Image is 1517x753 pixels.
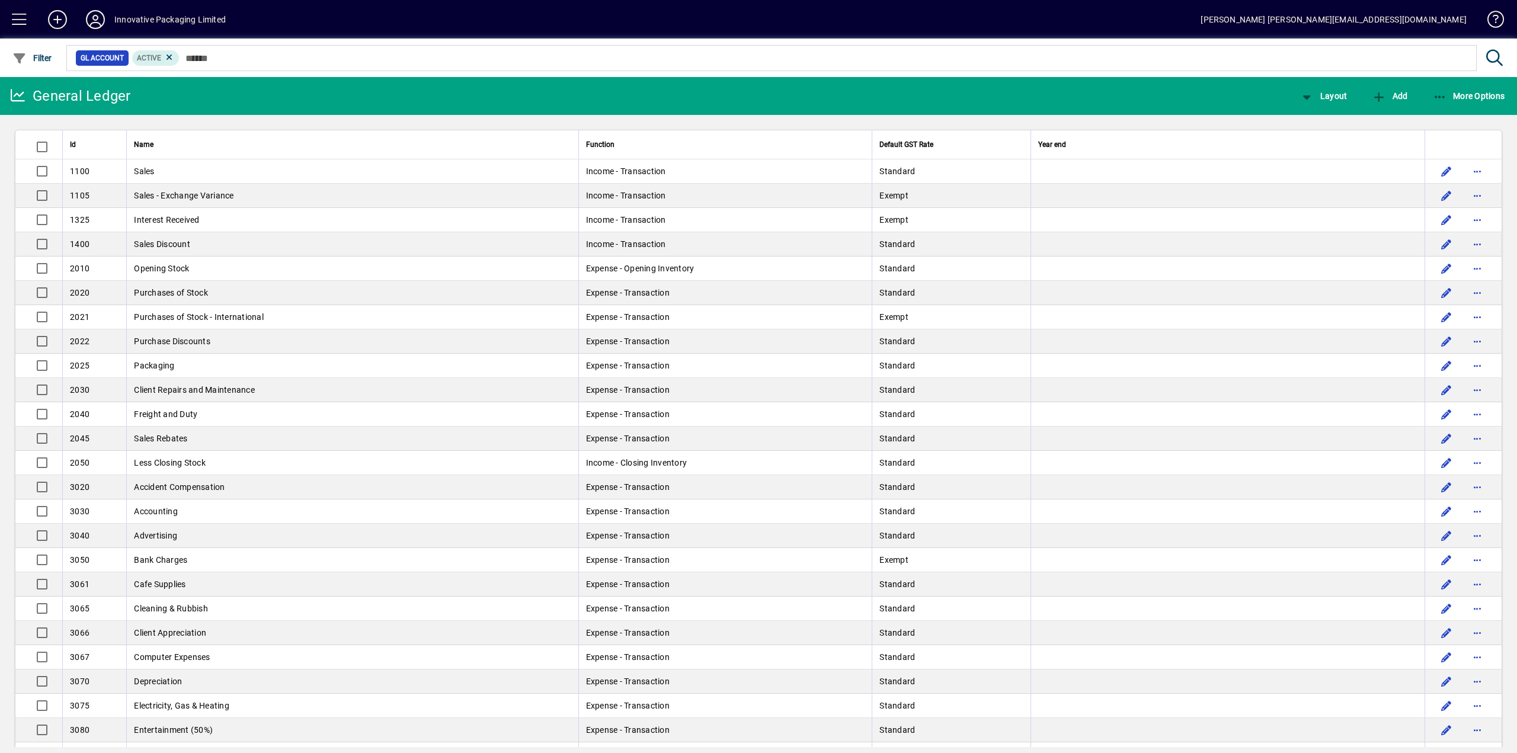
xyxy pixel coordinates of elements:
span: Standard [879,579,915,589]
div: [PERSON_NAME] [PERSON_NAME][EMAIL_ADDRESS][DOMAIN_NAME] [1201,10,1467,29]
span: Standard [879,385,915,395]
span: Exempt [879,215,908,225]
button: Filter [9,47,55,69]
span: Standard [879,507,915,516]
button: More options [1468,332,1487,351]
span: 1100 [70,166,89,176]
span: 1105 [70,191,89,200]
span: 3080 [70,725,89,735]
span: Client Appreciation [134,628,206,637]
span: Expense - Transaction [586,507,670,516]
span: 2025 [70,361,89,370]
span: Standard [879,531,915,540]
span: 2045 [70,434,89,443]
span: Standard [879,288,915,297]
span: Sales Discount [134,239,190,249]
button: Edit [1437,283,1456,302]
span: 3020 [70,482,89,492]
button: Edit [1437,210,1456,229]
button: Edit [1437,162,1456,181]
button: More options [1468,623,1487,642]
span: Exempt [879,312,908,322]
span: Computer Expenses [134,652,210,662]
button: Edit [1437,478,1456,496]
span: Cafe Supplies [134,579,185,589]
button: More options [1468,210,1487,229]
div: Name [134,138,571,151]
span: Standard [879,239,915,249]
span: 3040 [70,531,89,540]
span: Income - Transaction [586,215,666,225]
button: More options [1468,696,1487,715]
span: Expense - Transaction [586,337,670,346]
button: Edit [1437,235,1456,254]
span: Expense - Transaction [586,604,670,613]
span: Depreciation [134,677,182,686]
span: Standard [879,361,915,370]
span: 1325 [70,215,89,225]
span: Expense - Transaction [586,652,670,662]
span: 1400 [70,239,89,249]
span: 3061 [70,579,89,589]
span: Expense - Transaction [586,409,670,419]
span: Accounting [134,507,178,516]
span: 2040 [70,409,89,419]
button: More options [1468,235,1487,254]
span: Standard [879,604,915,613]
button: More Options [1430,85,1508,107]
span: Expense - Transaction [586,628,670,637]
div: Id [70,138,119,151]
span: 3075 [70,701,89,710]
span: Default GST Rate [879,138,933,151]
button: Edit [1437,453,1456,472]
span: 3066 [70,628,89,637]
button: Add [1369,85,1410,107]
span: 2021 [70,312,89,322]
span: Add [1372,91,1407,101]
button: Edit [1437,356,1456,375]
button: More options [1468,575,1487,594]
span: Sales [134,166,154,176]
span: Expense - Transaction [586,555,670,565]
span: Standard [879,434,915,443]
span: Accident Compensation [134,482,225,492]
button: Edit [1437,186,1456,205]
button: More options [1468,550,1487,569]
span: Expense - Transaction [586,701,670,710]
button: Edit [1437,307,1456,326]
span: Purchases of Stock - International [134,312,264,322]
button: More options [1468,526,1487,545]
button: More options [1468,356,1487,375]
button: Edit [1437,259,1456,278]
span: Income - Transaction [586,191,666,200]
span: Year end [1038,138,1066,151]
span: Income - Transaction [586,166,666,176]
span: Standard [879,166,915,176]
button: More options [1468,307,1487,326]
mat-chip: Activation Status: Active [132,50,180,66]
button: Edit [1437,405,1456,424]
button: More options [1468,672,1487,691]
span: Income - Transaction [586,239,666,249]
span: GL Account [81,52,124,64]
button: Edit [1437,332,1456,351]
button: More options [1468,429,1487,448]
span: Expense - Transaction [586,482,670,492]
span: Standard [879,458,915,467]
span: Less Closing Stock [134,458,206,467]
span: Advertising [134,531,177,540]
button: More options [1468,162,1487,181]
span: 3067 [70,652,89,662]
span: Id [70,138,76,151]
span: 3030 [70,507,89,516]
button: More options [1468,259,1487,278]
button: More options [1468,720,1487,739]
span: Bank Charges [134,555,187,565]
span: Electricity, Gas & Heating [134,701,229,710]
span: 3065 [70,604,89,613]
span: Packaging [134,361,174,370]
span: Cleaning & Rubbish [134,604,208,613]
span: Standard [879,652,915,662]
button: More options [1468,405,1487,424]
span: Opening Stock [134,264,189,273]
